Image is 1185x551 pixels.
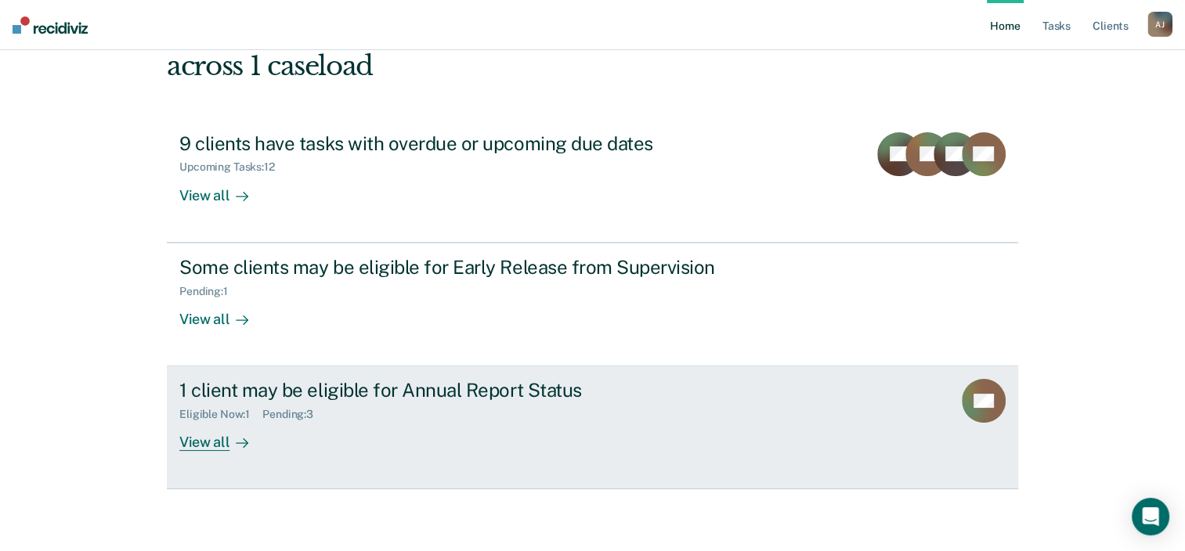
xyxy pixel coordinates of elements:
div: Open Intercom Messenger [1132,498,1169,535]
div: View all [179,421,267,452]
div: 1 client may be eligible for Annual Report Status [179,379,729,402]
div: A J [1147,12,1172,37]
div: Hi, Ayodeji. We’ve found some outstanding items across 1 caseload [167,18,847,82]
div: Pending : 1 [179,285,240,298]
button: AJ [1147,12,1172,37]
a: 1 client may be eligible for Annual Report StatusEligible Now:1Pending:3View all [167,366,1018,489]
div: Eligible Now : 1 [179,408,262,421]
a: Some clients may be eligible for Early Release from SupervisionPending:1View all [167,243,1018,366]
div: Pending : 3 [262,408,326,421]
div: View all [179,297,267,328]
div: Upcoming Tasks : 12 [179,160,287,174]
div: 9 clients have tasks with overdue or upcoming due dates [179,132,729,155]
div: View all [179,174,267,204]
div: Some clients may be eligible for Early Release from Supervision [179,256,729,279]
img: Recidiviz [13,16,88,34]
a: 9 clients have tasks with overdue or upcoming due datesUpcoming Tasks:12View all [167,120,1018,243]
